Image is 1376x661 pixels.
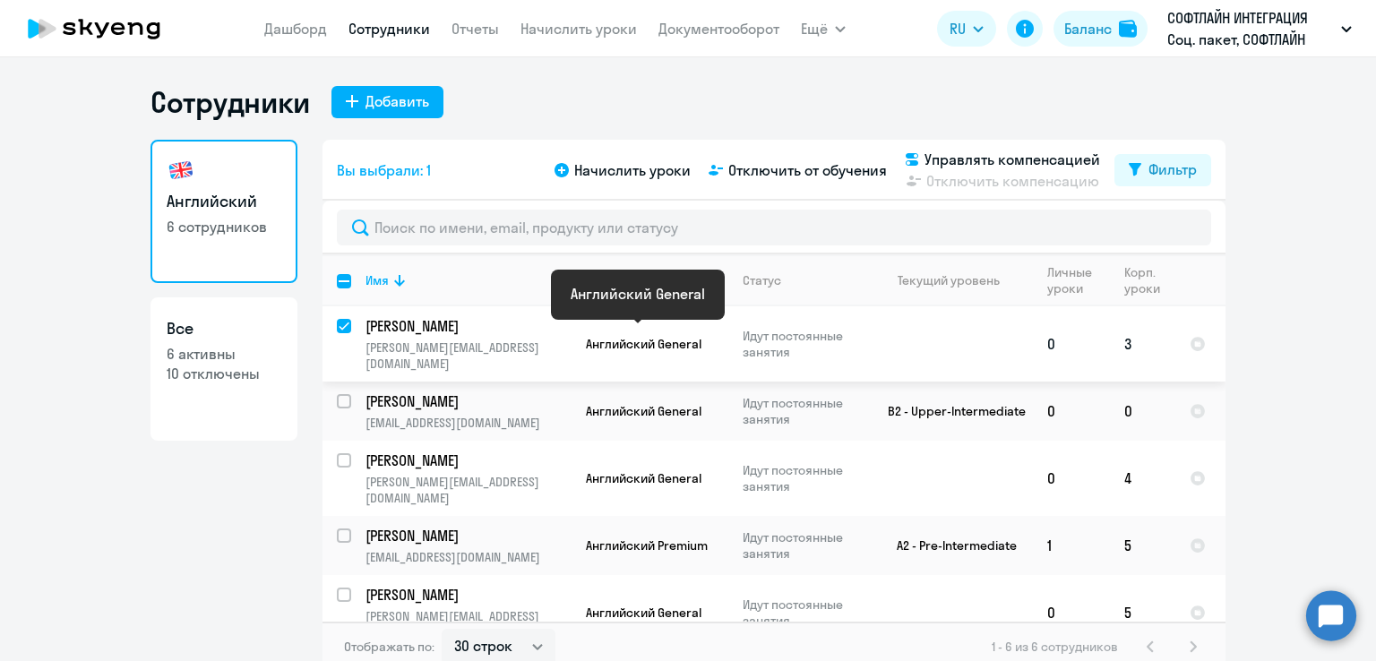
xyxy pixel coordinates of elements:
td: 0 [1110,382,1175,441]
p: [PERSON_NAME][EMAIL_ADDRESS][DOMAIN_NAME] [365,474,571,506]
button: Ещё [801,11,846,47]
p: 6 активны [167,344,281,364]
span: Ещё [801,18,828,39]
td: 5 [1110,575,1175,650]
span: RU [950,18,966,39]
td: 4 [1110,441,1175,516]
p: [PERSON_NAME][EMAIL_ADDRESS][DOMAIN_NAME] [365,608,571,640]
a: Все6 активны10 отключены [150,297,297,441]
td: 0 [1033,382,1110,441]
p: [PERSON_NAME][EMAIL_ADDRESS][DOMAIN_NAME] [365,339,571,372]
a: Английский6 сотрудников [150,140,297,283]
img: balance [1119,20,1137,38]
td: 5 [1110,516,1175,575]
div: Имя [365,272,389,288]
p: 10 отключены [167,364,281,383]
div: Личные уроки [1047,264,1097,296]
span: Английский Premium [586,537,708,554]
p: СОФТЛАЙН ИНТЕГРАЦИЯ Соц. пакет, СОФТЛАЙН ИНТЕГРАЦИЯ, ООО [1167,7,1334,50]
p: Идут постоянные занятия [743,462,865,494]
p: Идут постоянные занятия [743,328,865,360]
a: Начислить уроки [520,20,637,38]
span: Английский General [586,403,701,419]
a: Отчеты [451,20,499,38]
p: Идут постоянные занятия [743,529,865,562]
h3: Английский [167,190,281,213]
td: 3 [1110,306,1175,382]
div: Корп. уроки [1124,264,1163,296]
button: СОФТЛАЙН ИНТЕГРАЦИЯ Соц. пакет, СОФТЛАЙН ИНТЕГРАЦИЯ, ООО [1158,7,1361,50]
button: RU [937,11,996,47]
a: [PERSON_NAME] [365,391,571,411]
p: [EMAIL_ADDRESS][DOMAIN_NAME] [365,415,571,431]
div: Фильтр [1148,159,1197,180]
span: Начислить уроки [574,159,691,181]
button: Добавить [331,86,443,118]
div: Личные уроки [1047,264,1109,296]
span: Отображать по: [344,639,434,655]
p: [PERSON_NAME] [365,451,568,470]
p: [PERSON_NAME] [365,526,568,545]
td: 1 [1033,516,1110,575]
div: Добавить [365,90,429,112]
a: Документооборот [658,20,779,38]
div: Баланс [1064,18,1112,39]
a: Сотрудники [348,20,430,38]
p: Идут постоянные занятия [743,597,865,629]
a: Дашборд [264,20,327,38]
div: Имя [365,272,571,288]
span: Английский General [586,336,701,352]
div: Текущий уровень [898,272,1000,288]
span: Вы выбрали: 1 [337,159,431,181]
span: Управлять компенсацией [924,149,1100,170]
div: Статус [743,272,865,288]
td: 0 [1033,441,1110,516]
td: 0 [1033,575,1110,650]
p: 6 сотрудников [167,217,281,236]
span: Английский General [586,605,701,621]
span: Английский General [586,470,701,486]
div: Текущий уровень [881,272,1032,288]
span: Отключить от обучения [728,159,887,181]
h3: Все [167,317,281,340]
span: 1 - 6 из 6 сотрудников [992,639,1118,655]
h1: Сотрудники [150,84,310,120]
p: Идут постоянные занятия [743,395,865,427]
a: [PERSON_NAME] [365,451,571,470]
input: Поиск по имени, email, продукту или статусу [337,210,1211,245]
p: [PERSON_NAME] [365,391,568,411]
img: english [167,156,195,185]
td: 0 [1033,306,1110,382]
div: Английский General [571,283,705,305]
p: [PERSON_NAME] [365,585,568,605]
div: Корп. уроки [1124,264,1174,296]
p: [EMAIL_ADDRESS][DOMAIN_NAME] [365,549,571,565]
button: Балансbalance [1053,11,1148,47]
p: [PERSON_NAME] [365,316,568,336]
a: [PERSON_NAME] [365,316,571,336]
td: B2 - Upper-Intermediate [866,382,1033,441]
div: Статус [743,272,781,288]
a: [PERSON_NAME] [365,526,571,545]
a: [PERSON_NAME] [365,585,571,605]
button: Фильтр [1114,154,1211,186]
td: A2 - Pre-Intermediate [866,516,1033,575]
